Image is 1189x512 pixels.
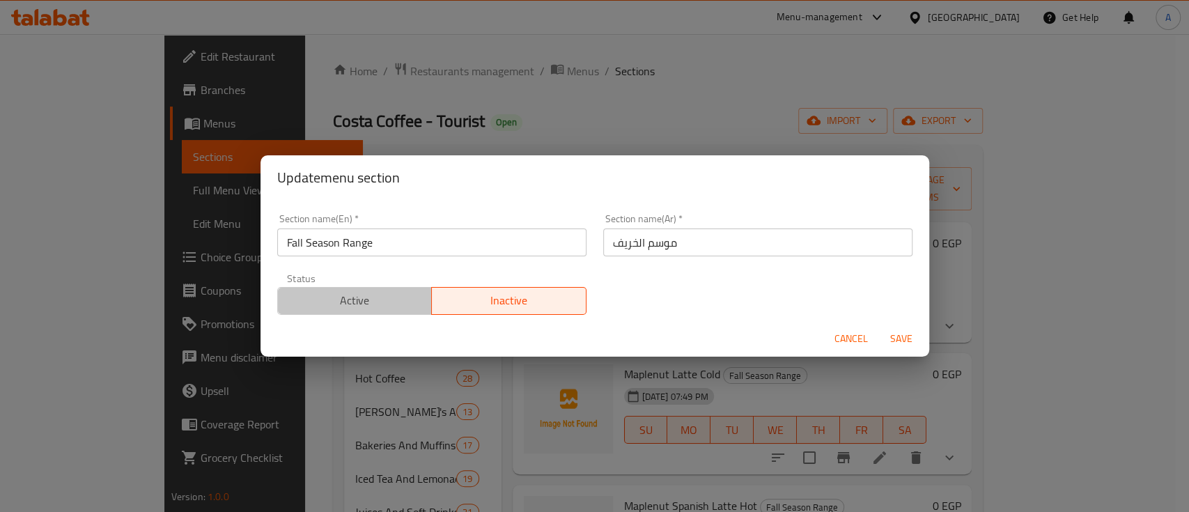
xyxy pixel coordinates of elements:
[277,228,586,256] input: Please enter section name(en)
[431,287,586,315] button: Inactive
[283,290,427,311] span: Active
[834,330,868,348] span: Cancel
[277,166,912,189] h2: Update menu section
[879,326,924,352] button: Save
[829,326,873,352] button: Cancel
[277,287,433,315] button: Active
[885,330,918,348] span: Save
[437,290,581,311] span: Inactive
[603,228,912,256] input: Please enter section name(ar)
